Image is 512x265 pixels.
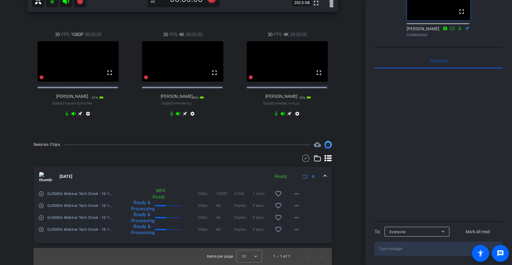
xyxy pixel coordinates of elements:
[253,215,271,221] span: 0 secs
[189,111,196,119] mat-icon: settings
[55,31,60,38] span: 30
[128,223,153,236] div: Ready & Processing
[430,59,448,63] span: Everyone
[71,31,83,38] span: 1080P
[375,228,380,235] div: To:
[106,69,113,76] mat-icon: fullscreen
[314,141,321,148] mat-icon: cloud_upload
[163,31,168,38] span: 30
[38,191,44,197] mat-icon: play_circle_outline
[263,101,299,106] span: Subject
[389,230,406,234] span: Everyone
[275,226,282,233] mat-icon: favorite_border
[128,212,153,224] div: Ready & Processing
[47,203,113,209] span: OJEMDA Webinar Tech Check - 10-10 - 1-30pm ET-[PERSON_NAME]-2025-10-10-11-24-34-179-0
[216,215,234,221] span: 4K
[61,31,69,38] span: FPS
[34,167,332,186] mat-expansion-panel-header: thumb-nail[DATE]Ready4
[299,96,305,99] span: 55%
[128,200,153,212] div: Ready & Processing
[216,226,234,233] span: 4K
[207,253,234,259] div: Items per page:
[234,191,253,197] span: 67mb
[272,173,290,180] div: Ready
[265,94,297,99] span: [PERSON_NAME]
[179,31,184,38] span: 4K
[38,203,44,209] mat-icon: play_circle_outline
[170,31,177,38] span: FPS
[276,102,299,105] span: iPhone 14 Plus
[174,101,175,105] span: -
[234,203,253,209] span: 0bytes
[65,102,92,105] span: Galaxy S24 Ultra
[466,229,490,235] span: Mark all read
[175,102,192,105] span: iPhone18,2
[324,141,332,148] img: Session clips
[293,190,300,197] mat-icon: more_horiz
[47,191,113,197] span: OJEMDA Webinar Tech Check - 10-10 - 1-30pm ET-[PERSON_NAME]-2025-10-10-11-24-34-179-1
[275,202,282,209] mat-icon: favorite_border
[293,226,300,233] mat-icon: more_horiz
[39,172,53,181] img: thumb-nail
[275,101,276,105] span: -
[84,111,92,119] mat-icon: settings
[315,249,329,264] button: Next page
[34,186,332,243] div: thumb-nail[DATE]Ready4
[268,31,272,38] span: 30
[47,226,113,233] span: OJEMDA Webinar Tech Check - 10-10 - 1-30pm ET-[PERSON_NAME]-2025-10-10-11-24-34-179-2
[52,101,92,106] span: Subject
[314,141,321,148] span: Destinations for your clips
[407,32,471,38] div: Collaborator
[143,188,168,200] div: MP4 Ready
[211,69,218,76] mat-icon: fullscreen
[283,31,289,38] span: 4K
[99,95,104,100] mat-icon: battery_std
[60,173,72,180] span: [DATE]
[273,253,290,259] div: 1 – 1 of 1
[407,26,471,38] div: [PERSON_NAME]
[458,8,465,15] mat-icon: fullscreen
[192,96,198,99] span: 90%
[85,31,101,38] span: 00:00:00
[453,226,503,237] button: Mark all read
[64,101,65,105] span: -
[186,31,202,38] span: 00:00:00
[38,215,44,221] mat-icon: play_circle_outline
[198,226,216,233] span: 30fps
[312,173,314,180] span: 4
[199,95,204,100] mat-icon: battery_std
[198,191,216,197] span: 30fps
[216,203,234,209] span: 4K
[162,101,192,106] span: Subject
[253,191,271,197] span: 1 mins
[306,95,311,100] mat-icon: battery_std
[234,226,253,233] span: 0bytes
[290,31,307,38] span: 00:00:00
[275,214,282,221] mat-icon: favorite_border
[56,94,88,99] span: [PERSON_NAME]
[34,142,60,148] div: Session Clips
[293,214,300,221] mat-icon: more_horiz
[234,215,253,221] span: 0bytes
[198,203,216,209] span: 30fps
[198,215,216,221] span: 30fps
[497,250,504,257] mat-icon: message
[38,226,44,233] mat-icon: play_circle_outline
[216,191,234,197] span: 1080P
[253,203,271,209] span: 0 secs
[47,215,113,221] span: OJEMDA Webinar Tech Check - 10-10 - 1-30pm ET-[PERSON_NAME]-2025-10-10-11-24-34-179-3
[315,69,323,76] mat-icon: fullscreen
[300,249,315,264] button: Previous page
[294,111,301,119] mat-icon: settings
[274,31,282,38] span: FPS
[92,96,98,99] span: 91%
[477,250,484,257] mat-icon: accessibility
[275,190,282,197] mat-icon: favorite_border
[293,202,300,209] mat-icon: more_horiz
[161,94,192,99] span: [PERSON_NAME]
[253,226,271,233] span: 0 secs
